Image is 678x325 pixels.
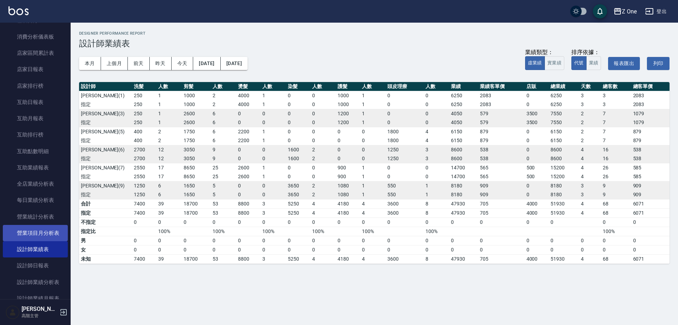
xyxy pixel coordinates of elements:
[336,82,360,91] th: 護髮
[586,56,601,70] button: 業績
[549,172,579,181] td: 15200
[449,181,478,190] td: 8180
[601,109,631,118] td: 7
[182,91,211,100] td: 1000
[156,109,182,118] td: 1
[79,91,132,100] td: [PERSON_NAME](1)
[236,100,261,109] td: 4000
[3,143,68,159] a: 互助點數明細
[310,163,336,172] td: 0
[424,127,449,136] td: 4
[360,154,386,163] td: 0
[336,172,360,181] td: 900
[79,57,101,70] button: 本月
[286,91,310,100] td: 0
[22,306,58,313] h5: [PERSON_NAME]
[336,109,360,118] td: 1200
[310,154,336,163] td: 2
[525,118,549,127] td: 3500
[156,172,182,181] td: 17
[221,57,248,70] button: [DATE]
[310,181,336,190] td: 2
[8,6,29,15] img: Logo
[336,136,360,145] td: 0
[478,127,524,136] td: 879
[478,190,524,199] td: 909
[478,181,524,190] td: 909
[631,109,670,118] td: 1079
[182,172,211,181] td: 8650
[286,82,310,91] th: 染髮
[336,100,360,109] td: 1000
[579,100,601,109] td: 3
[3,159,68,176] a: 互助業績報表
[156,163,182,172] td: 17
[611,4,640,19] button: Z One
[3,192,68,208] a: 每日業績分析表
[193,57,220,70] button: [DATE]
[156,100,182,109] td: 1
[386,163,424,172] td: 0
[449,136,478,145] td: 6150
[286,181,310,190] td: 3650
[386,136,424,145] td: 1800
[261,163,286,172] td: 1
[132,163,156,172] td: 2550
[386,190,424,199] td: 550
[132,181,156,190] td: 1250
[549,109,579,118] td: 7550
[3,225,68,241] a: 營業項目月分析表
[79,39,670,48] h3: 設計師業績表
[211,145,236,154] td: 9
[236,118,261,127] td: 0
[449,127,478,136] td: 6150
[424,136,449,145] td: 4
[150,57,172,70] button: 昨天
[424,109,449,118] td: 0
[631,82,670,91] th: 總客單價
[424,163,449,172] td: 0
[156,145,182,154] td: 12
[386,82,424,91] th: 頭皮理療
[525,190,549,199] td: 0
[386,181,424,190] td: 550
[3,209,68,225] a: 營業統計分析表
[261,172,286,181] td: 1
[478,82,524,91] th: 業績客單價
[236,91,261,100] td: 4000
[261,82,286,91] th: 人數
[3,45,68,61] a: 店家區間累計表
[310,91,336,100] td: 0
[601,82,631,91] th: 總客數
[261,154,286,163] td: 0
[579,109,601,118] td: 2
[336,154,360,163] td: 0
[631,100,670,109] td: 2083
[549,190,579,199] td: 8180
[549,154,579,163] td: 8600
[601,91,631,100] td: 3
[424,181,449,190] td: 1
[211,109,236,118] td: 6
[336,127,360,136] td: 0
[310,190,336,199] td: 2
[128,57,150,70] button: 前天
[386,118,424,127] td: 0
[360,145,386,154] td: 0
[449,91,478,100] td: 6250
[182,127,211,136] td: 1750
[631,118,670,127] td: 1079
[211,190,236,199] td: 5
[79,118,132,127] td: 指定
[101,57,128,70] button: 上個月
[182,100,211,109] td: 1000
[525,136,549,145] td: 0
[478,136,524,145] td: 879
[79,100,132,109] td: 指定
[3,29,68,45] a: 消費分析儀表板
[336,145,360,154] td: 0
[182,82,211,91] th: 剪髮
[386,145,424,154] td: 1250
[182,154,211,163] td: 3050
[79,82,132,91] th: 設計師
